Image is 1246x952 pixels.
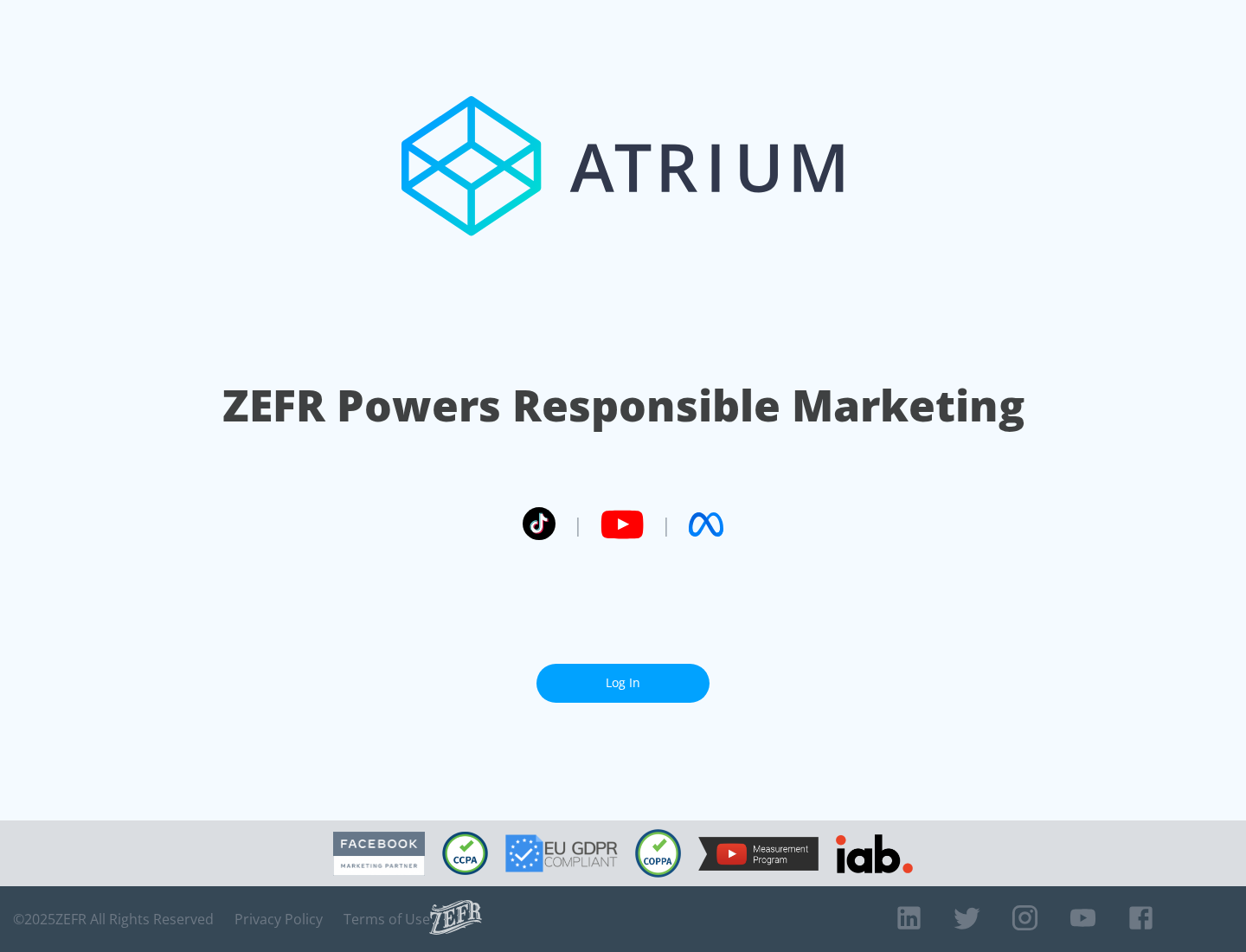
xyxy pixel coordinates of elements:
img: CCPA Compliant [442,832,488,875]
a: Terms of Use [344,910,430,928]
a: Log In [536,664,710,703]
span: | [573,511,583,537]
img: Facebook Marketing Partner [333,832,425,876]
img: YouTube Measurement Program [698,837,819,871]
a: Privacy Policy [234,910,323,928]
h1: ZEFR Powers Responsible Marketing [222,376,1024,435]
img: COPPA Compliant [635,829,681,878]
img: IAB [836,834,913,873]
span: | [661,511,671,537]
span: © 2025 ZEFR All Rights Reserved [13,910,214,928]
img: GDPR Compliant [505,834,618,872]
